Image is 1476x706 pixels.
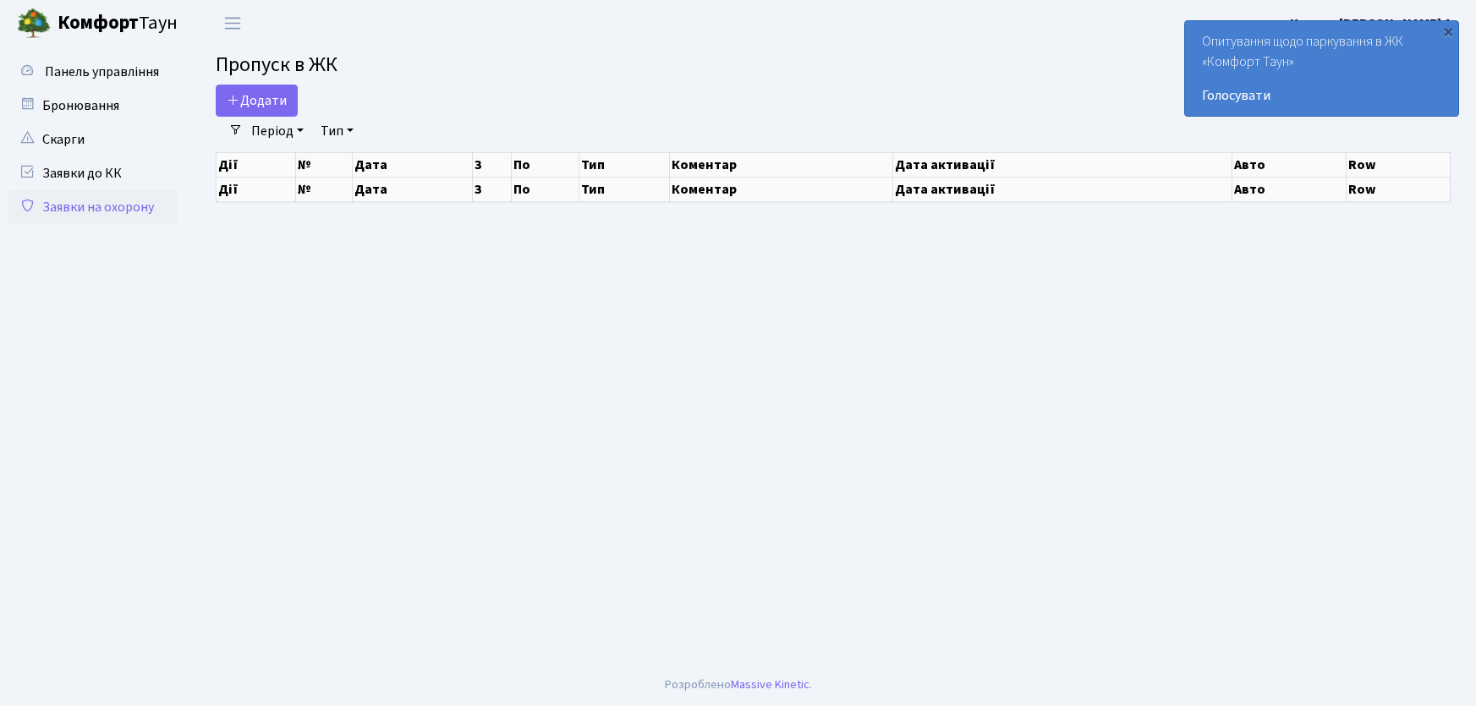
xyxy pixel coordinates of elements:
[665,676,812,694] div: Розроблено .
[893,152,1232,177] th: Дата активації
[211,9,254,37] button: Переключити навігацію
[473,152,511,177] th: З
[295,177,353,201] th: №
[8,123,178,156] a: Скарги
[1290,14,1456,34] a: Цитрус [PERSON_NAME] А.
[1290,14,1456,33] b: Цитрус [PERSON_NAME] А.
[8,55,178,89] a: Панель управління
[893,177,1232,201] th: Дата активації
[353,177,473,201] th: Дата
[58,9,178,38] span: Таун
[511,152,579,177] th: По
[8,89,178,123] a: Бронювання
[58,9,139,36] b: Комфорт
[1202,85,1441,106] a: Голосувати
[473,177,511,201] th: З
[217,152,296,177] th: Дії
[1347,152,1451,177] th: Row
[8,156,178,190] a: Заявки до КК
[45,63,159,81] span: Панель управління
[314,117,360,145] a: Тип
[669,177,893,201] th: Коментар
[227,91,287,110] span: Додати
[1185,21,1458,116] div: Опитування щодо паркування в ЖК «Комфорт Таун»
[1232,177,1347,201] th: Авто
[216,50,337,79] span: Пропуск в ЖК
[216,85,298,117] a: Додати
[579,152,670,177] th: Тип
[17,7,51,41] img: logo.png
[1347,177,1451,201] th: Row
[353,152,473,177] th: Дата
[8,190,178,224] a: Заявки на охорону
[295,152,353,177] th: №
[1440,23,1457,40] div: ×
[669,152,893,177] th: Коментар
[217,177,296,201] th: Дії
[244,117,310,145] a: Період
[731,676,809,693] a: Massive Kinetic
[1232,152,1347,177] th: Авто
[511,177,579,201] th: По
[579,177,670,201] th: Тип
